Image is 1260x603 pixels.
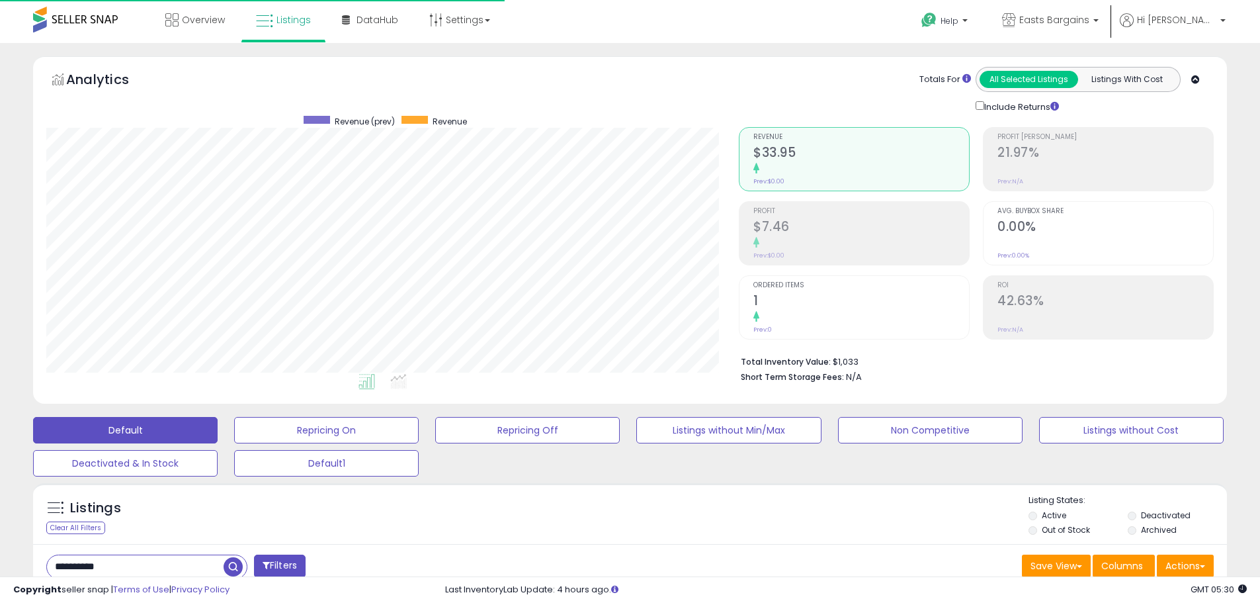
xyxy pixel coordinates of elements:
[1022,555,1091,577] button: Save View
[741,371,844,383] b: Short Term Storage Fees:
[636,417,821,443] button: Listings without Min/Max
[1120,13,1226,43] a: Hi [PERSON_NAME]
[113,583,169,596] a: Terms of Use
[753,208,969,215] span: Profit
[753,282,969,289] span: Ordered Items
[980,71,1078,88] button: All Selected Listings
[921,12,937,28] i: Get Help
[997,282,1213,289] span: ROI
[753,293,969,311] h2: 1
[741,356,831,367] b: Total Inventory Value:
[1093,555,1155,577] button: Columns
[966,99,1075,114] div: Include Returns
[13,584,230,596] div: seller snap | |
[741,353,1204,369] li: $1,033
[753,177,784,185] small: Prev: $0.00
[234,417,419,443] button: Repricing On
[997,293,1213,311] h2: 42.63%
[33,450,218,477] button: Deactivated & In Stock
[70,499,121,518] h5: Listings
[1019,13,1089,26] span: Easts Bargains
[997,326,1023,334] small: Prev: N/A
[941,15,958,26] span: Help
[753,252,784,259] small: Prev: $0.00
[182,13,225,26] span: Overview
[171,583,230,596] a: Privacy Policy
[1029,494,1227,507] p: Listing States:
[1042,524,1090,535] label: Out of Stock
[997,219,1213,237] h2: 0.00%
[753,145,969,163] h2: $33.95
[234,450,419,477] button: Default1
[1077,71,1176,88] button: Listings With Cost
[13,583,62,596] strong: Copyright
[997,177,1023,185] small: Prev: N/A
[846,371,862,383] span: N/A
[1191,583,1247,596] span: 2025-10-13 05:30 GMT
[46,522,105,534] div: Clear All Filters
[1141,510,1191,521] label: Deactivated
[435,417,620,443] button: Repricing Off
[433,116,467,127] span: Revenue
[66,70,155,92] h5: Analytics
[753,134,969,141] span: Revenue
[357,13,398,26] span: DataHub
[997,208,1213,215] span: Avg. Buybox Share
[254,555,306,578] button: Filters
[335,116,395,127] span: Revenue (prev)
[33,417,218,443] button: Default
[753,219,969,237] h2: $7.46
[1137,13,1216,26] span: Hi [PERSON_NAME]
[911,2,981,43] a: Help
[919,73,971,86] div: Totals For
[1101,559,1143,573] span: Columns
[1042,510,1066,521] label: Active
[1157,555,1214,577] button: Actions
[753,326,772,334] small: Prev: 0
[276,13,311,26] span: Listings
[997,134,1213,141] span: Profit [PERSON_NAME]
[1141,524,1177,535] label: Archived
[838,417,1023,443] button: Non Competitive
[997,252,1029,259] small: Prev: 0.00%
[445,584,1247,596] div: Last InventoryLab Update: 4 hours ago.
[1039,417,1224,443] button: Listings without Cost
[997,145,1213,163] h2: 21.97%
